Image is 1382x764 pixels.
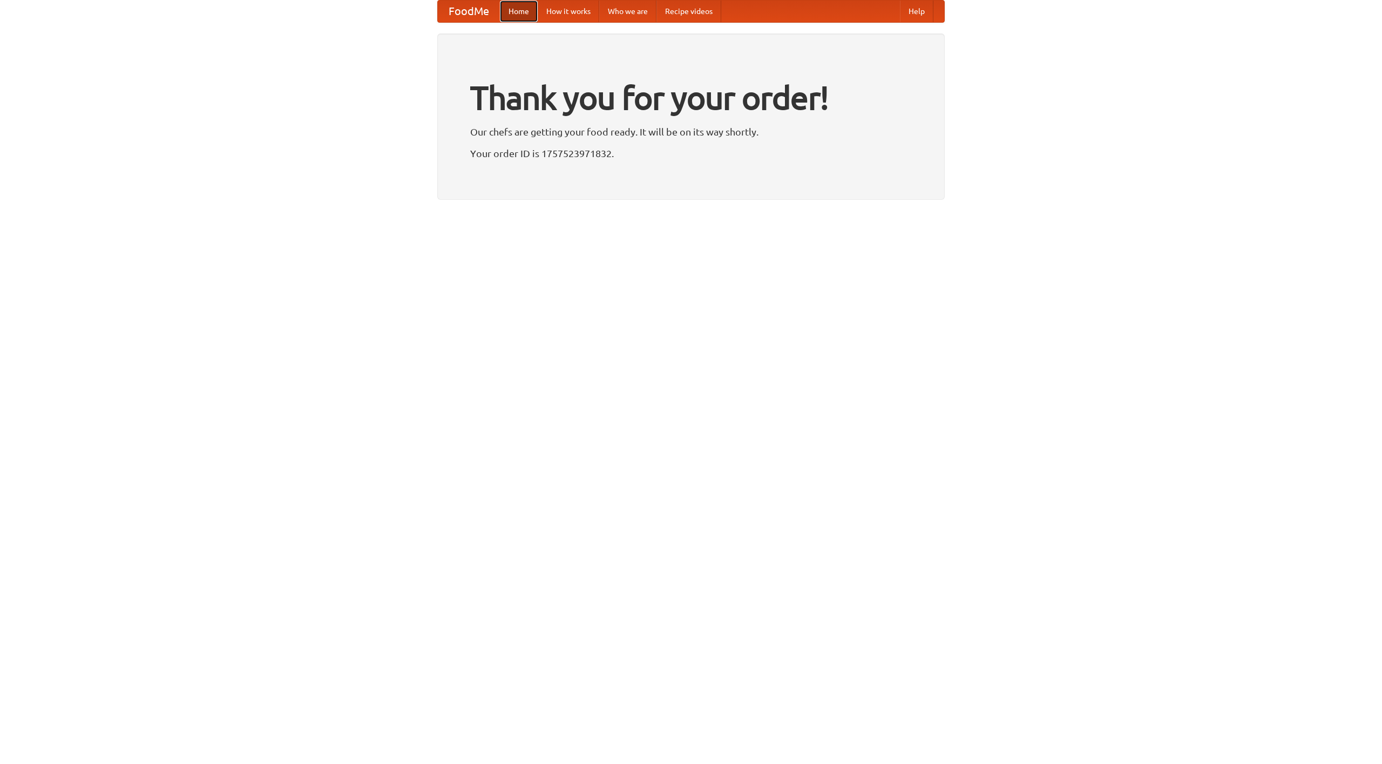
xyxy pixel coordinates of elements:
[900,1,933,22] a: Help
[470,124,912,140] p: Our chefs are getting your food ready. It will be on its way shortly.
[538,1,599,22] a: How it works
[470,145,912,161] p: Your order ID is 1757523971832.
[599,1,656,22] a: Who we are
[438,1,500,22] a: FoodMe
[470,72,912,124] h1: Thank you for your order!
[656,1,721,22] a: Recipe videos
[500,1,538,22] a: Home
